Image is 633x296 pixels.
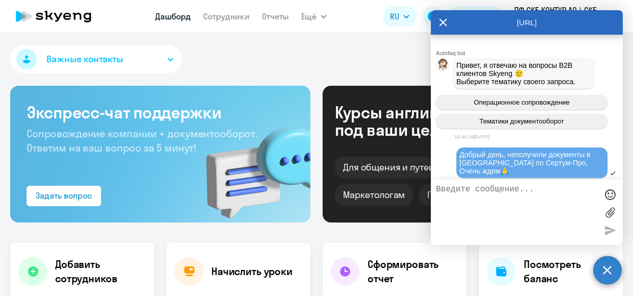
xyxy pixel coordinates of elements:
div: Autofaq bot [436,50,623,56]
span: Операционное сопровождение [474,98,570,106]
span: Привет, я отвечаю на вопросы B2B клиентов Skyeng 🙂 Выберите тематику своего запроса. [456,61,576,86]
button: ПФ СКБ КОНТУР АО \ СКБ Контур, ПФ СКБ КОНТУР, АО [509,4,624,29]
span: Тематики документооборот [479,117,564,125]
div: Маркетологам [335,184,413,206]
button: Ещё [301,6,327,27]
span: Сопровождение компании + документооборот. Ответим на ваш вопрос за 5 минут! [27,127,257,154]
div: Для общения и путешествий [335,157,475,178]
a: Отчеты [262,11,289,21]
h4: Сформировать отчет [368,257,458,286]
time: 10:46:19[DATE] [454,134,490,139]
img: bg-img [191,108,310,223]
a: Дашборд [155,11,191,21]
div: Задать вопрос [36,189,92,202]
button: Важные контакты [10,45,182,73]
h4: Посмотреть баланс [524,257,615,286]
button: Тематики документооборот [436,114,607,129]
div: Курсы английского под ваши цели [335,104,509,138]
img: bot avatar [436,59,449,73]
button: Балансbalance [449,6,503,27]
a: Сотрудники [203,11,250,21]
span: Ещё [301,10,316,22]
h3: Экспресс-чат поддержки [27,102,294,122]
button: RU [383,6,417,27]
button: Задать вопрос [27,186,101,206]
h4: Добавить сотрудников [55,257,146,286]
div: IT-специалистам [419,184,507,206]
span: Добрый день, неполучили документы в [GEOGRAPHIC_DATA] по Сертум-Про, Очень ждем🙏 [459,151,592,175]
label: Лимит 10 файлов [602,205,618,220]
h4: Начислить уроки [211,264,293,279]
span: Важные контакты [46,53,123,66]
span: RU [390,10,399,22]
p: ПФ СКБ КОНТУР АО \ СКБ Контур, ПФ СКБ КОНТУР, АО [514,4,609,29]
button: Операционное сопровождение [436,95,607,110]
